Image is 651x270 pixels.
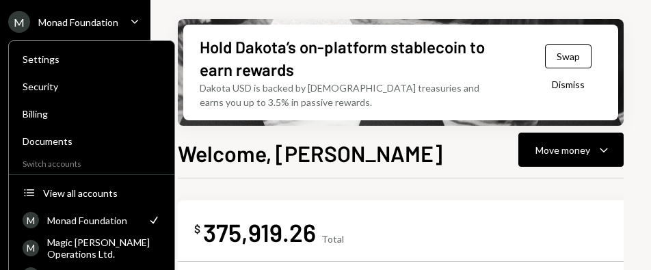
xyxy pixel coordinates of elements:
div: Hold Dakota’s on-platform stablecoin to earn rewards [200,36,490,81]
div: Monad Foundation [47,215,139,226]
div: $ [194,222,200,236]
a: Security [14,74,169,98]
div: Magic [PERSON_NAME] Operations Ltd. [47,237,161,260]
a: MMagic [PERSON_NAME] Operations Ltd. [14,235,169,260]
div: M [8,11,30,33]
div: View all accounts [43,187,161,199]
button: Dismiss [535,68,602,100]
div: Dakota USD is backed by [DEMOGRAPHIC_DATA] treasuries and earns you up to 3.5% in passive rewards. [200,81,501,109]
div: Documents [23,135,161,147]
div: Total [321,233,344,245]
div: Move money [535,143,590,157]
div: Settings [23,53,161,65]
div: Monad Foundation [38,16,118,28]
a: Billing [14,101,169,126]
div: M [23,240,39,256]
button: View all accounts [14,181,169,206]
div: Billing [23,108,161,120]
div: Switch accounts [9,156,174,169]
a: Documents [14,129,169,153]
a: Settings [14,46,169,71]
h1: Welcome, [PERSON_NAME] [178,139,442,167]
button: Move money [518,133,624,167]
div: Security [23,81,161,92]
div: 375,919.26 [203,217,316,247]
div: M [23,212,39,228]
button: Swap [545,44,592,68]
